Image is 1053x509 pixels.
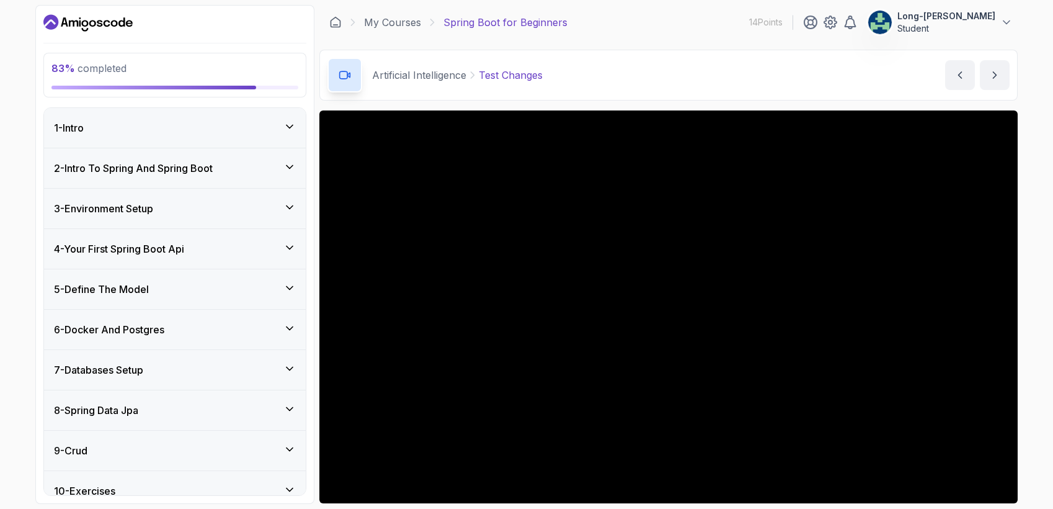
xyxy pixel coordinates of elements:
p: Test Changes [479,68,543,83]
button: 8-Spring Data Jpa [44,390,306,430]
button: previous content [945,60,975,90]
h3: 5 - Define The Model [54,282,149,297]
p: Spring Boot for Beginners [443,15,567,30]
img: user profile image [868,11,892,34]
p: 14 Points [749,16,783,29]
button: 3-Environment Setup [44,189,306,228]
span: 83 % [51,62,75,74]
button: 7-Databases Setup [44,350,306,390]
h3: 7 - Databases Setup [54,363,143,377]
iframe: 6 - Test Changes [319,110,1018,503]
button: 1-Intro [44,108,306,148]
a: Dashboard [43,13,133,33]
h3: 10 - Exercises [54,484,115,498]
button: 2-Intro To Spring And Spring Boot [44,148,306,188]
button: user profile imageLong-[PERSON_NAME]Student [868,10,1013,35]
a: Dashboard [329,16,342,29]
h3: 1 - Intro [54,120,84,135]
p: Long-[PERSON_NAME] [897,10,995,22]
button: next content [980,60,1010,90]
a: My Courses [364,15,421,30]
button: 4-Your First Spring Boot Api [44,229,306,269]
span: completed [51,62,127,74]
button: 9-Crud [44,431,306,471]
h3: 3 - Environment Setup [54,201,153,216]
h3: 9 - Crud [54,443,87,458]
p: Artificial Intelligence [372,68,466,83]
h3: 4 - Your First Spring Boot Api [54,241,184,256]
button: 5-Define The Model [44,269,306,309]
p: Student [897,22,995,35]
h3: 8 - Spring Data Jpa [54,403,138,418]
button: 6-Docker And Postgres [44,310,306,349]
h3: 6 - Docker And Postgres [54,322,164,337]
h3: 2 - Intro To Spring And Spring Boot [54,161,213,176]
